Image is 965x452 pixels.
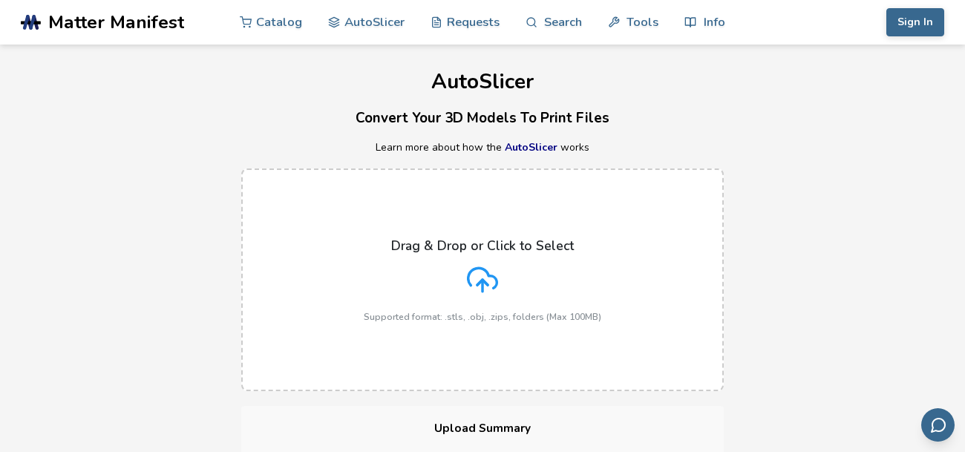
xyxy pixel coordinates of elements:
[364,312,601,322] p: Supported format: .stls, .obj, .zips, folders (Max 100MB)
[48,12,184,33] span: Matter Manifest
[391,238,574,253] p: Drag & Drop or Click to Select
[886,8,944,36] button: Sign In
[241,406,724,451] h3: Upload Summary
[505,140,557,154] a: AutoSlicer
[921,408,955,442] button: Send feedback via email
